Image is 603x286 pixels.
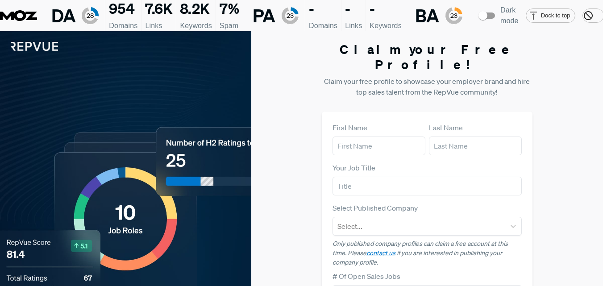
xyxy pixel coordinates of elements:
p: Keywords [370,21,401,31]
input: Last Name [429,137,522,155]
div: Predicts a root domain's ranking potential relative to the domains in our index. [51,4,101,27]
label: First Name [333,122,367,133]
span: Dock to top [536,11,575,20]
p: Spam [220,21,239,31]
div: Dock to top [526,8,576,23]
input: First Name [333,137,425,155]
label: # Of Open Sales Jobs [333,271,400,282]
div: Predicts a page's ranking potential in search engines based on an algorithm of link metrics. [253,4,301,27]
h1: PA [253,5,275,26]
p: Claim your free profile to showcase your employer brand and hire top sales talent from the RepVue... [322,76,533,97]
h3: Claim your Free Profile! [322,42,533,72]
p: Domains [109,21,137,31]
svg: Hide MozBar on this domain [583,10,594,21]
label: Your Job Title [333,162,375,173]
a: contact us [366,249,395,257]
h1: BA [415,5,439,26]
text: 28 [87,12,94,20]
p: Links [345,21,362,31]
p: Keywords [180,21,212,31]
label: Select Published Company [333,203,418,213]
text: 23 [287,12,294,20]
p: Links [145,21,172,31]
text: 23 [450,12,457,20]
label: Last Name [429,122,463,133]
div: Brand Authority™ is a score (1-100) developed by Moz that measures the total strength of a brand. [415,4,465,27]
span: Dark mode [500,5,519,26]
h1: DA [51,5,75,26]
p: Only published company profiles can claim a free account at this time. Please if you are interest... [333,239,522,267]
input: Title [333,177,522,195]
p: Domains [309,21,337,31]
